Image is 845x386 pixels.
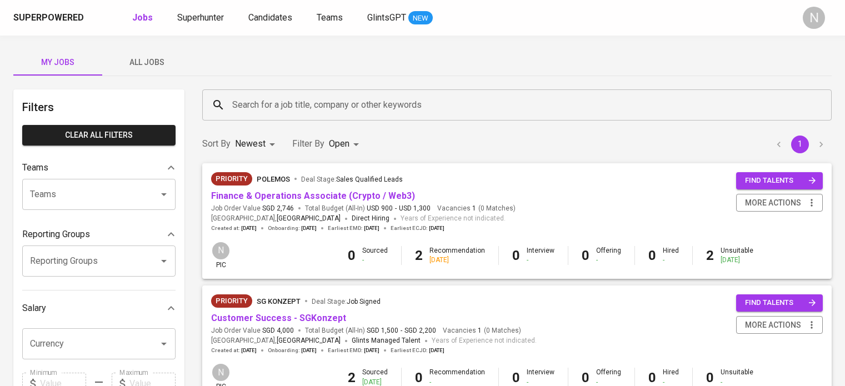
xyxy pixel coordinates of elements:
[156,187,172,202] button: Open
[471,204,476,213] span: 1
[352,214,389,222] span: Direct Hiring
[648,370,656,385] b: 0
[211,335,341,347] span: [GEOGRAPHIC_DATA] ,
[277,213,341,224] span: [GEOGRAPHIC_DATA]
[211,295,252,307] span: Priority
[415,248,423,263] b: 2
[301,176,403,183] span: Deal Stage :
[791,136,809,153] button: page 1
[22,157,176,179] div: Teams
[235,134,279,154] div: Newest
[257,175,290,183] span: Polemos
[362,255,388,265] div: -
[391,347,444,354] span: Earliest ECJD :
[429,255,485,265] div: [DATE]
[329,138,349,149] span: Open
[721,246,753,265] div: Unsuitable
[268,347,317,354] span: Onboarding :
[663,246,679,265] div: Hired
[177,11,226,25] a: Superhunter
[367,11,433,25] a: GlintsGPT NEW
[443,326,521,335] span: Vacancies ( 0 Matches )
[109,56,184,69] span: All Jobs
[391,224,444,232] span: Earliest ECJD :
[235,137,266,151] p: Newest
[429,224,444,232] span: [DATE]
[277,335,341,347] span: [GEOGRAPHIC_DATA]
[301,347,317,354] span: [DATE]
[745,174,816,187] span: find talents
[582,248,589,263] b: 0
[736,172,823,189] button: find talents
[257,297,301,305] span: SG Konzept
[211,173,252,184] span: Priority
[317,12,343,23] span: Teams
[241,347,257,354] span: [DATE]
[211,241,231,270] div: pic
[211,326,294,335] span: Job Order Value
[512,248,520,263] b: 0
[248,11,294,25] a: Candidates
[211,347,257,354] span: Created at :
[262,204,294,213] span: SGD 2,746
[292,137,324,151] p: Filter By
[86,9,101,26] img: app logo
[13,9,101,26] a: Superpoweredapp logo
[248,12,292,23] span: Candidates
[22,161,48,174] p: Teams
[156,253,172,269] button: Open
[211,241,231,260] div: N
[367,326,398,335] span: SGD 1,500
[20,56,96,69] span: My Jobs
[336,176,403,183] span: Sales Qualified Leads
[745,196,801,210] span: more actions
[527,255,554,265] div: -
[367,204,393,213] span: USD 900
[745,318,801,332] span: more actions
[22,228,90,241] p: Reporting Groups
[721,255,753,265] div: [DATE]
[429,347,444,354] span: [DATE]
[432,335,537,347] span: Years of Experience not indicated.
[512,370,520,385] b: 0
[347,298,381,305] span: Job Signed
[13,12,84,24] div: Superpowered
[211,294,252,308] div: New Job received from Demand Team
[22,98,176,116] h6: Filters
[317,11,345,25] a: Teams
[648,248,656,263] b: 0
[803,7,825,29] div: N
[329,134,363,154] div: Open
[211,313,346,323] a: Customer Success - SGKonzept
[367,12,406,23] span: GlintsGPT
[415,370,423,385] b: 0
[22,302,46,315] p: Salary
[211,204,294,213] span: Job Order Value
[177,12,224,23] span: Superhunter
[31,128,167,142] span: Clear All filters
[132,12,153,23] b: Jobs
[22,125,176,146] button: Clear All filters
[211,191,415,201] a: Finance & Operations Associate (Crypto / Web3)
[328,347,379,354] span: Earliest EMD :
[401,326,402,335] span: -
[364,224,379,232] span: [DATE]
[211,172,252,186] div: New Job received from Demand Team
[262,326,294,335] span: SGD 4,000
[736,316,823,334] button: more actions
[312,298,381,305] span: Deal Stage :
[768,136,832,153] nav: pagination navigation
[745,297,816,309] span: find talents
[301,224,317,232] span: [DATE]
[202,137,231,151] p: Sort By
[596,255,621,265] div: -
[476,326,482,335] span: 1
[736,194,823,212] button: more actions
[736,294,823,312] button: find talents
[663,255,679,265] div: -
[437,204,516,213] span: Vacancies ( 0 Matches )
[706,248,714,263] b: 2
[328,224,379,232] span: Earliest EMD :
[22,297,176,319] div: Salary
[211,224,257,232] span: Created at :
